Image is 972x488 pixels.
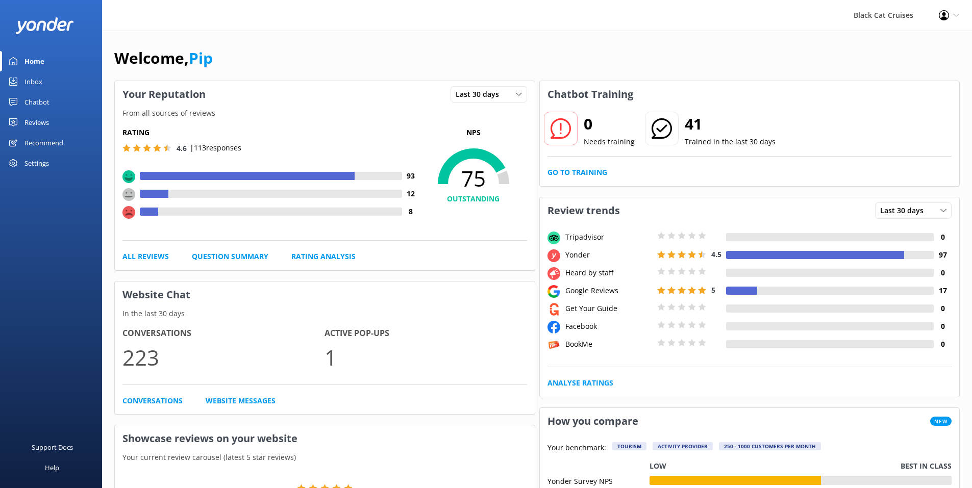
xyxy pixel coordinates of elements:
[540,197,628,224] h3: Review trends
[901,460,952,472] p: Best in class
[122,340,325,374] p: 223
[563,267,655,278] div: Heard by staff
[32,437,73,457] div: Support Docs
[291,251,356,262] a: Rating Analysis
[325,327,527,340] h4: Active Pop-ups
[719,442,821,450] div: 250 - 1000 customers per month
[547,476,650,485] div: Yonder Survey NPS
[206,395,276,406] a: Website Messages
[24,112,49,133] div: Reviews
[934,249,952,261] h4: 97
[420,127,527,138] p: NPS
[114,46,213,70] h1: Welcome,
[930,417,952,426] span: New
[880,205,930,216] span: Last 30 days
[563,232,655,243] div: Tripadvisor
[711,285,715,295] span: 5
[456,89,505,100] span: Last 30 days
[653,442,713,450] div: Activity Provider
[563,285,655,296] div: Google Reviews
[547,442,606,454] p: Your benchmark:
[189,47,213,68] a: Pip
[547,377,613,389] a: Analyse Ratings
[115,308,535,319] p: In the last 30 days
[325,340,527,374] p: 1
[115,425,535,452] h3: Showcase reviews on your website
[934,303,952,314] h4: 0
[115,108,535,119] p: From all sources of reviews
[122,327,325,340] h4: Conversations
[192,251,268,262] a: Question Summary
[122,395,183,406] a: Conversations
[402,188,420,199] h4: 12
[934,267,952,278] h4: 0
[934,321,952,332] h4: 0
[563,339,655,350] div: BookMe
[685,112,776,136] h2: 41
[115,452,535,463] p: Your current review carousel (latest 5 star reviews)
[934,285,952,296] h4: 17
[24,92,49,112] div: Chatbot
[420,166,527,191] span: 75
[402,170,420,182] h4: 93
[402,206,420,217] h4: 8
[115,281,535,308] h3: Website Chat
[177,143,187,153] span: 4.6
[540,81,641,108] h3: Chatbot Training
[584,112,635,136] h2: 0
[540,408,646,434] h3: How you compare
[650,460,666,472] p: Low
[15,17,74,34] img: yonder-white-logo.png
[115,81,213,108] h3: Your Reputation
[24,51,44,71] div: Home
[420,193,527,204] h4: OUTSTANDING
[190,142,241,153] p: | 113 responses
[563,321,655,332] div: Facebook
[122,251,169,262] a: All Reviews
[45,457,59,478] div: Help
[24,133,63,153] div: Recommend
[934,232,952,243] h4: 0
[584,136,635,147] p: Needs training
[24,71,42,92] div: Inbox
[563,249,655,261] div: Yonder
[563,303,655,314] div: Get Your Guide
[685,136,776,147] p: Trained in the last 30 days
[547,167,607,178] a: Go to Training
[612,442,646,450] div: Tourism
[122,127,420,138] h5: Rating
[934,339,952,350] h4: 0
[24,153,49,173] div: Settings
[711,249,721,259] span: 4.5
